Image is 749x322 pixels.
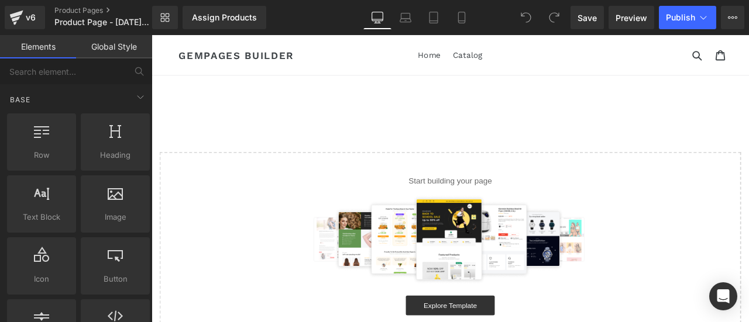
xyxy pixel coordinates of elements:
[11,211,73,223] span: Text Block
[659,6,716,29] button: Publish
[542,6,566,29] button: Redo
[638,11,670,35] input: Search
[9,94,32,105] span: Base
[192,13,257,22] div: Assign Products
[616,12,647,24] span: Preview
[5,6,45,29] a: v6
[76,35,152,58] a: Global Style
[514,6,538,29] button: Undo
[609,6,654,29] a: Preview
[310,15,349,32] a: Home
[152,6,178,29] a: New Library
[363,6,391,29] a: Desktop
[709,282,737,310] div: Open Intercom Messenger
[578,12,597,24] span: Save
[23,10,38,25] div: v6
[84,273,146,285] span: Button
[84,149,146,161] span: Heading
[666,13,695,22] span: Publish
[32,16,169,30] a: GemPages Builder
[84,211,146,223] span: Image
[11,149,73,161] span: Row
[28,165,680,179] p: Start building your page
[420,6,448,29] a: Tablet
[391,6,420,29] a: Laptop
[11,273,73,285] span: Icon
[54,6,171,15] a: Product Pages
[448,6,476,29] a: Mobile
[721,6,744,29] button: More
[54,18,149,27] span: Product Page - [DATE] 14:07:16
[352,15,398,32] a: Catalog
